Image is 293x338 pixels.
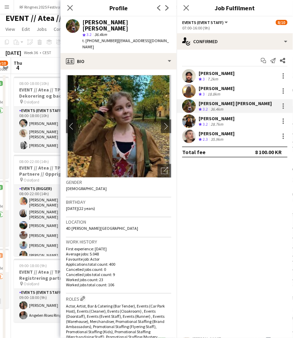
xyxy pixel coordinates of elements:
h3: Roles [66,295,171,302]
div: Confirmed [177,33,293,50]
div: Open photos pop-in [158,164,171,178]
a: Comms [51,25,72,34]
span: Oslofjord [24,177,39,183]
span: 4D [PERSON_NAME][GEOGRAPHIC_DATA] [66,226,138,231]
app-job-card: 08:00-22:00 (14h)6/6EVENT // Atea // TP2B // Partnere // Opprigg Oslofjord1 RoleEvents (Rigger)6/... [14,155,90,256]
a: View [3,25,18,34]
h3: Location [66,219,171,225]
span: 3.2 [203,122,208,127]
div: [PERSON_NAME] [199,85,235,91]
app-job-card: 08:00-18:00 (10h)3/3EVENT // Atea // TP2B // Dekorering og backstage oppsett Oslofjord1 RoleEvent... [14,77,90,152]
h3: EVENT // Atea // TP2B // Registrering partnere [14,269,90,281]
span: Comms [54,26,69,32]
app-card-role: Events (Event Staff)2/209:00-18:00 (9h)[PERSON_NAME]Angelen Riseo Ring [14,289,90,322]
button: RF Ringnes 2025 Festivalsommer [14,0,82,14]
div: 7.2km [206,76,219,82]
p: Cancelled jobs total count: 9 [66,272,171,277]
span: Edit [22,26,30,32]
span: Oslofjord [24,99,39,104]
div: 28.7km [209,122,225,127]
app-job-card: 09:00-18:00 (9h)2/2EVENT // Atea // TP2B // Registrering partnere Oslofjord1 RoleEvents (Event St... [14,259,90,322]
div: [PERSON_NAME] [199,115,235,122]
span: 4 [13,64,22,72]
span: 2.3 [203,137,208,142]
p: Applications total count: 400 [66,262,171,267]
span: [DATE] (22 years) [66,206,95,211]
h1: EVENT // Atea // TP2B [5,13,82,23]
div: Bio [61,53,177,70]
h3: Profile [61,3,177,12]
span: | [EMAIL_ADDRESS][DOMAIN_NAME] [82,38,169,49]
div: [PERSON_NAME] [199,130,235,137]
span: 8/10 [276,20,288,25]
a: Jobs [34,25,50,34]
p: Worked jobs count: 23 [66,277,171,283]
span: 08:00-22:00 (14h) [19,159,49,164]
span: Thu [14,60,22,66]
a: Edit [19,25,32,34]
span: [DEMOGRAPHIC_DATA] [66,186,107,191]
div: CEST [42,50,51,55]
span: 3 [203,91,205,97]
app-card-role: Events (Event Staff)3/308:00-18:00 (10h)[PERSON_NAME][PERSON_NAME] [PERSON_NAME][PERSON_NAME] [14,107,90,152]
div: 18.8km [206,91,222,97]
span: 08:00-18:00 (10h) [19,81,49,86]
h3: EVENT // Atea // TP2B // Dekorering og backstage oppsett [14,87,90,99]
span: Jobs [37,26,47,32]
p: First experience: [DATE] [66,247,171,252]
h3: Birthday [66,199,171,205]
span: t. [PHONE_NUMBER] [82,38,118,43]
h3: Gender [66,179,171,185]
div: [PERSON_NAME] [PERSON_NAME] [82,19,171,32]
p: Cancelled jobs count: 0 [66,267,171,272]
div: [PERSON_NAME] [PERSON_NAME] [199,100,272,107]
span: Events (Event Staff) [182,20,224,25]
p: Favourite job: Actor [66,257,171,262]
div: [PERSON_NAME] [199,70,235,76]
div: Total fee [182,149,205,155]
div: 07:00-16:00 (9h) [182,25,288,30]
div: [DATE] [5,49,21,56]
p: Worked jobs total count: 106 [66,283,171,288]
span: 3.2 [203,107,208,112]
button: Events (Event Staff) [182,20,229,25]
div: 8 100.00 KR [255,149,282,155]
span: Week 36 [23,50,40,55]
img: Crew avatar or photo [66,75,171,178]
span: 3.2 [86,32,92,37]
p: Average jobs: 5.048 [66,252,171,257]
div: 36.4km [209,107,225,112]
span: Oslofjord [24,281,39,287]
h3: Job Fulfilment [177,3,293,12]
div: 35.9km [209,137,225,142]
span: 3 [203,76,205,82]
span: 36.4km [93,32,108,37]
span: 09:00-18:00 (9h) [19,263,47,268]
app-card-role: Events (Rigger)6/608:00-22:00 (14h)[PERSON_NAME] [PERSON_NAME][PERSON_NAME] [PERSON_NAME][PERSON_... [14,185,90,262]
h3: Work history [66,239,171,245]
h3: EVENT // Atea // TP2B // Partnere // Opprigg [14,165,90,177]
span: View [5,26,15,32]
